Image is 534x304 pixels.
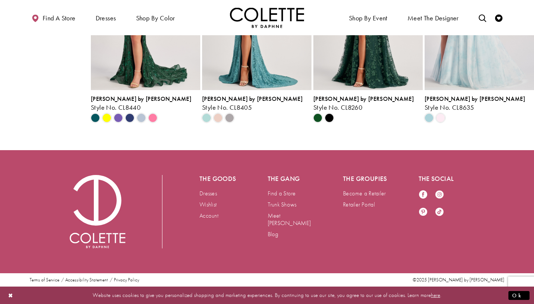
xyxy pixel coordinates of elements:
[343,175,389,182] h5: The groupies
[202,96,311,111] div: Colette by Daphne Style No. CL8405
[200,212,218,219] a: Account
[94,7,118,28] span: Dresses
[202,95,303,103] span: [PERSON_NAME] by [PERSON_NAME]
[425,113,434,122] i: Sky Blue
[200,201,217,208] a: Wishlist
[202,103,252,112] span: Style No. CL8405
[202,113,211,122] i: Sea Glass
[43,14,76,22] span: Find a store
[343,201,375,208] a: Retailer Portal
[419,175,465,182] h5: The social
[508,291,530,300] button: Submit Dialog
[91,103,141,112] span: Style No. CL8440
[27,277,142,282] ul: Post footer menu
[268,189,296,197] a: Find a Store
[225,113,234,122] i: Smoke
[313,103,362,112] span: Style No. CL8260
[125,113,134,122] i: Navy Blue
[406,7,461,28] a: Meet the designer
[230,7,304,28] img: Colette by Daphne
[268,230,278,238] a: Blog
[425,96,534,111] div: Colette by Daphne Style No. CL8635
[493,7,504,28] a: Check Wishlist
[114,277,139,282] a: Privacy Policy
[200,189,217,197] a: Dresses
[477,7,488,28] a: Toggle search
[268,175,314,182] h5: The gang
[425,95,525,103] span: [PERSON_NAME] by [PERSON_NAME]
[349,14,388,22] span: Shop By Event
[347,7,389,28] span: Shop By Event
[313,96,423,111] div: Colette by Daphne Style No. CL8260
[91,96,200,111] div: Colette by Daphne Style No. CL8440
[200,175,238,182] h5: The goods
[70,175,125,248] img: Colette by Daphne
[435,207,444,217] a: Visit our TikTok - Opens in new tab
[134,7,177,28] span: Shop by color
[408,14,459,22] span: Meet the designer
[436,113,445,122] i: Light Pink
[230,7,304,28] a: Visit Home Page
[268,201,297,208] a: Trunk Shows
[214,113,222,122] i: Rose
[415,186,455,221] ul: Follow us
[4,289,17,302] button: Close Dialog
[96,14,116,22] span: Dresses
[53,290,481,300] p: Website uses cookies to give you personalized shopping and marketing experiences. By continuing t...
[325,113,334,122] i: Black
[419,190,428,200] a: Visit our Facebook - Opens in new tab
[431,291,440,299] a: here
[91,95,191,103] span: [PERSON_NAME] by [PERSON_NAME]
[114,113,123,122] i: Violet
[30,277,59,282] a: Terms of Service
[136,14,175,22] span: Shop by color
[148,113,157,122] i: Cotton Candy
[137,113,146,122] i: Ice Blue
[313,95,414,103] span: [PERSON_NAME] by [PERSON_NAME]
[91,113,100,122] i: Spruce
[30,7,77,28] a: Find a store
[268,212,311,227] a: Meet [PERSON_NAME]
[343,189,386,197] a: Become a Retailer
[413,277,504,283] span: ©2025 [PERSON_NAME] by [PERSON_NAME]
[425,103,474,112] span: Style No. CL8635
[313,113,322,122] i: Evergreen
[70,175,125,248] a: Visit Colette by Daphne Homepage
[102,113,111,122] i: Yellow
[435,190,444,200] a: Visit our Instagram - Opens in new tab
[419,207,428,217] a: Visit our Pinterest - Opens in new tab
[65,277,108,282] a: Accessibility Statement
